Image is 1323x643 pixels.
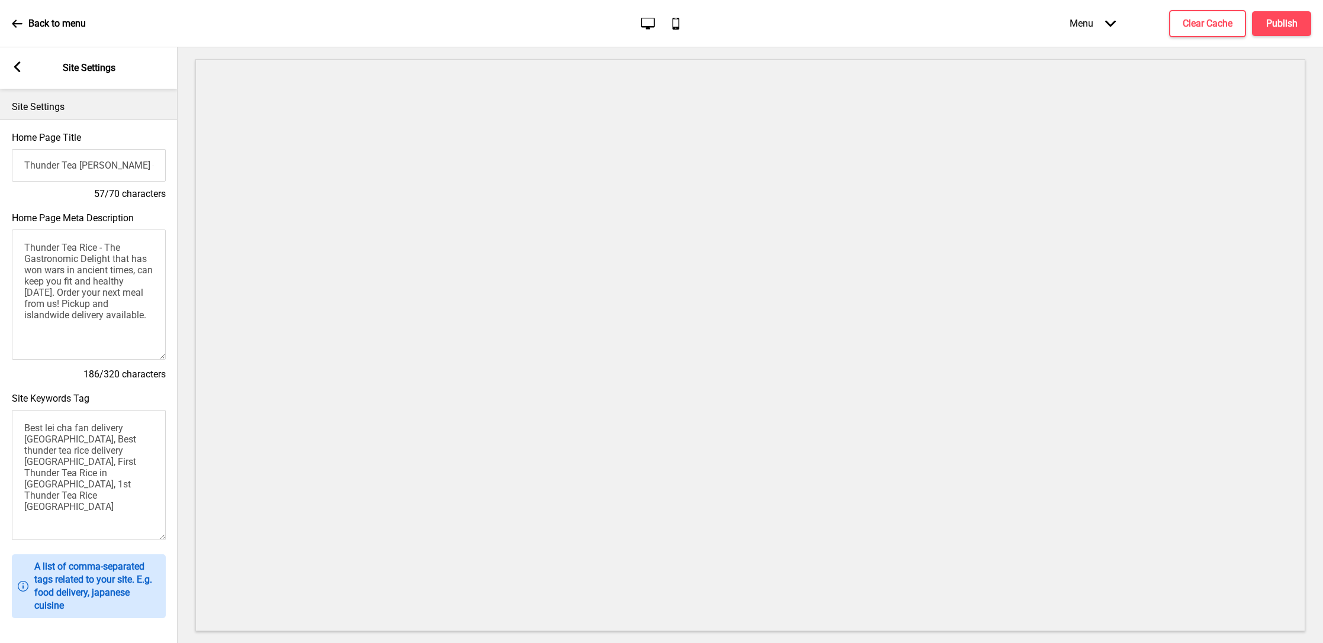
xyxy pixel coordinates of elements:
[1252,11,1311,36] button: Publish
[34,560,160,612] p: A list of comma-separated tags related to your site. E.g. food delivery, japanese cuisine
[1058,6,1128,41] div: Menu
[28,17,86,30] p: Back to menu
[12,410,166,540] textarea: Best lei cha fan delivery [GEOGRAPHIC_DATA], Best thunder tea rice delivery [GEOGRAPHIC_DATA], Fi...
[12,132,81,143] label: Home Page Title
[12,368,166,381] h4: 186/320 characters
[12,393,89,404] label: Site Keywords Tag
[12,8,86,40] a: Back to menu
[12,188,166,201] h4: 57/70 characters
[12,212,134,224] label: Home Page Meta Description
[63,62,115,75] p: Site Settings
[1266,17,1298,30] h4: Publish
[12,101,166,114] p: Site Settings
[12,230,166,360] textarea: Thunder Tea Rice - The Gastronomic Delight that has won wars in ancient times, can keep you fit a...
[1183,17,1232,30] h4: Clear Cache
[1169,10,1246,37] button: Clear Cache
